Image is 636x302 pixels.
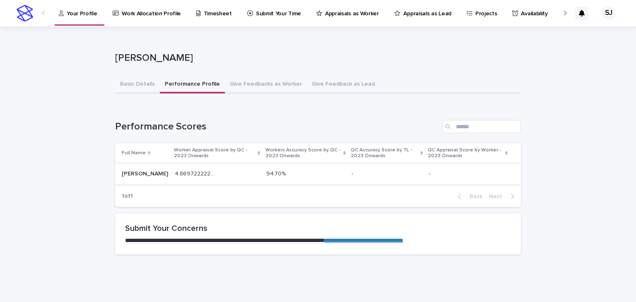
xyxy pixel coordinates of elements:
[115,76,160,93] button: Basic Details
[489,194,507,199] span: Next
[307,76,380,93] button: Give Feedback as Lead
[122,149,146,158] p: Full Name
[115,163,521,184] tr: [PERSON_NAME][PERSON_NAME] 4.8697222222222224.869722222222222 94.70%94.70% -- --
[115,52,518,64] p: [PERSON_NAME]
[174,146,255,161] p: Worker Appraisal Score by QC - 2023 Onwards
[125,223,511,233] h2: Submit Your Concerns
[442,120,521,133] input: Search
[429,169,432,177] p: -
[115,186,140,206] p: 1 of 1
[486,193,521,200] button: Next
[266,169,287,177] p: 94.70%
[602,7,615,20] div: SJ
[351,146,418,161] p: QC Accuracy Score by TL - 2023 Onwards
[175,169,218,177] p: 4.869722222222222
[17,5,33,22] img: stacker-logo-s-only.png
[465,194,482,199] span: Back
[428,146,503,161] p: QC Appraisal Score by Worker - 2023 Onwards
[122,169,170,177] p: Shameen Javed
[225,76,307,93] button: Give Feedbacks as Worker
[160,76,225,93] button: Performance Profile
[115,121,439,133] h1: Performance Scores
[451,193,486,200] button: Back
[352,169,355,177] p: -
[265,146,341,161] p: Workers Accuracy Score by QC - 2023 Onwards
